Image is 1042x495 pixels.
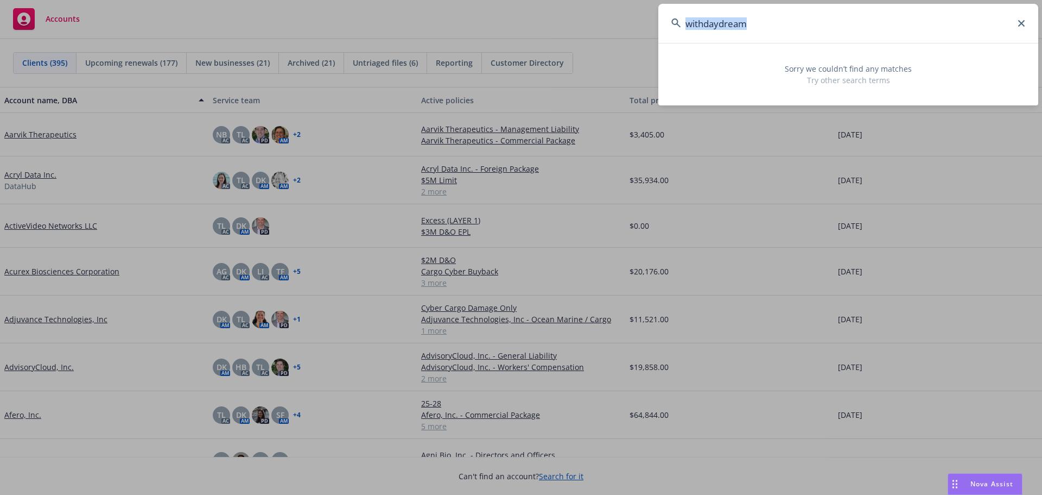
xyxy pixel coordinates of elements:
span: Sorry we couldn’t find any matches [671,63,1025,74]
button: Nova Assist [948,473,1022,495]
input: Search... [658,4,1038,43]
div: Drag to move [948,474,962,494]
span: Nova Assist [970,479,1013,488]
span: Try other search terms [671,74,1025,86]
